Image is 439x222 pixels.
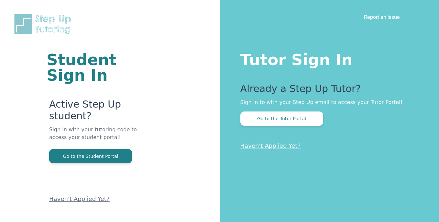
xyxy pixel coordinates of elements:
[49,195,110,202] a: Haven't Applied Yet?
[240,142,301,149] a: Haven't Applied Yet?
[240,115,323,122] a: Go to the Tutor Portal
[240,49,413,67] h1: Tutor Sign In
[240,83,413,99] p: Already a Step Up Tutor?
[240,111,323,126] button: Go to the Tutor Portal
[49,149,132,163] button: Go to the Student Portal
[47,52,142,83] h1: Student Sign In
[13,13,75,35] img: Step Up Tutoring horizontal logo
[364,14,400,20] a: Report an Issue
[49,153,132,159] a: Go to the Student Portal
[240,99,413,106] p: Sign in to with your Step Up email to access your Tutor Portal!
[49,99,142,126] p: Active Step Up student?
[49,126,142,149] p: Sign in with your tutoring code to access your student portal!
